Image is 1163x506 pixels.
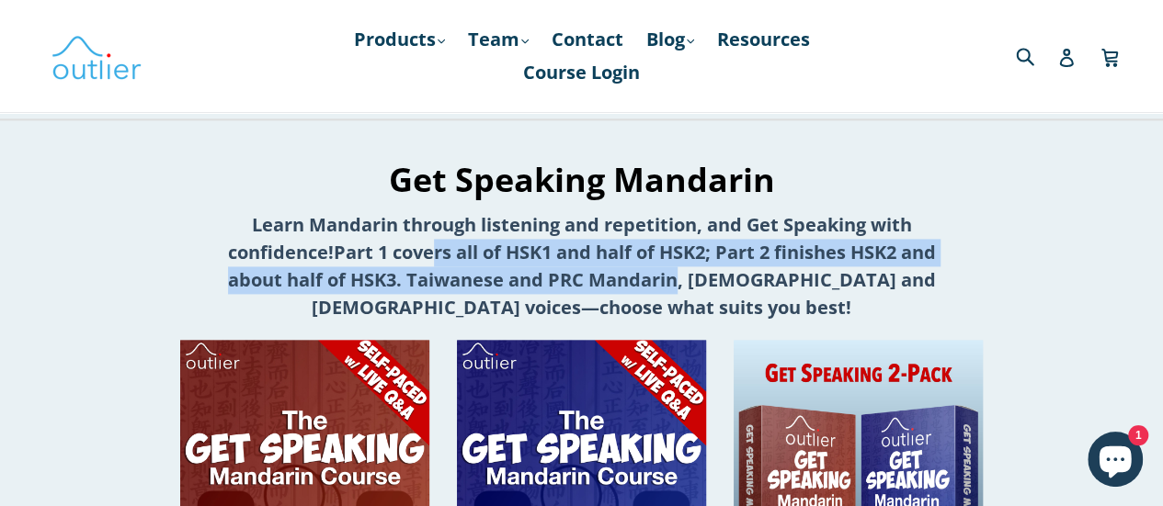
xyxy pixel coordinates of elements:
input: Search [1011,37,1062,74]
a: Contact [542,23,633,56]
a: Products [345,23,454,56]
strong: Part 1 covers all of HSK1 and half of HSK2; Part 2 finishes HSK2 and about half of HSK3. Taiwanes... [228,240,936,320]
a: Team [459,23,538,56]
a: Blog [637,23,703,56]
strong: Learn Mandarin through listening and repetition, and Get Speaking with confidence! [228,212,912,264]
a: Resources [708,23,819,56]
inbox-online-store-chat: Shopify online store chat [1082,432,1148,491]
a: Course Login [514,56,649,89]
img: Outlier Linguistics [51,29,143,83]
